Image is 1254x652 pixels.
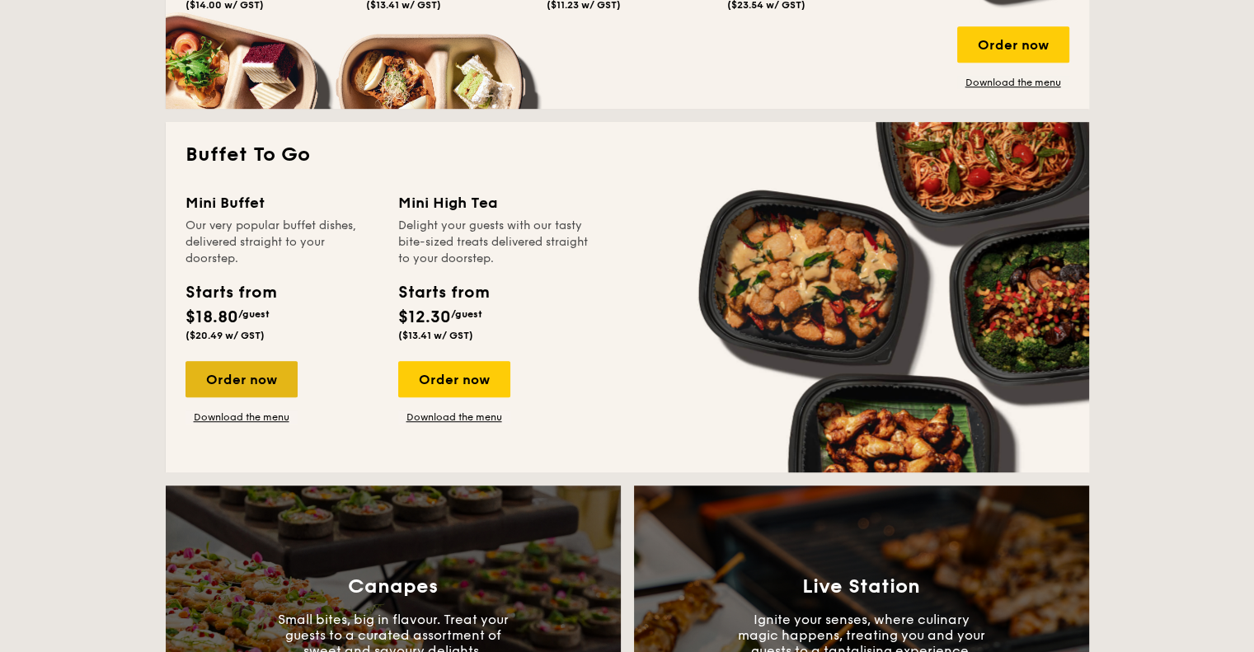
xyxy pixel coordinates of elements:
div: Order now [398,361,510,397]
div: Our very popular buffet dishes, delivered straight to your doorstep. [186,218,378,267]
div: Starts from [186,280,275,305]
a: Download the menu [398,410,510,424]
span: $12.30 [398,307,451,327]
h3: Live Station [802,575,920,598]
div: Order now [186,361,298,397]
div: Delight your guests with our tasty bite-sized treats delivered straight to your doorstep. [398,218,591,267]
span: /guest [451,308,482,320]
a: Download the menu [186,410,298,424]
div: Starts from [398,280,488,305]
span: /guest [238,308,270,320]
a: Download the menu [957,76,1069,89]
h2: Buffet To Go [186,142,1069,168]
span: $18.80 [186,307,238,327]
div: Order now [957,26,1069,63]
div: Mini Buffet [186,191,378,214]
span: ($13.41 w/ GST) [398,330,473,341]
h3: Canapes [348,575,438,598]
div: Mini High Tea [398,191,591,214]
span: ($20.49 w/ GST) [186,330,265,341]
